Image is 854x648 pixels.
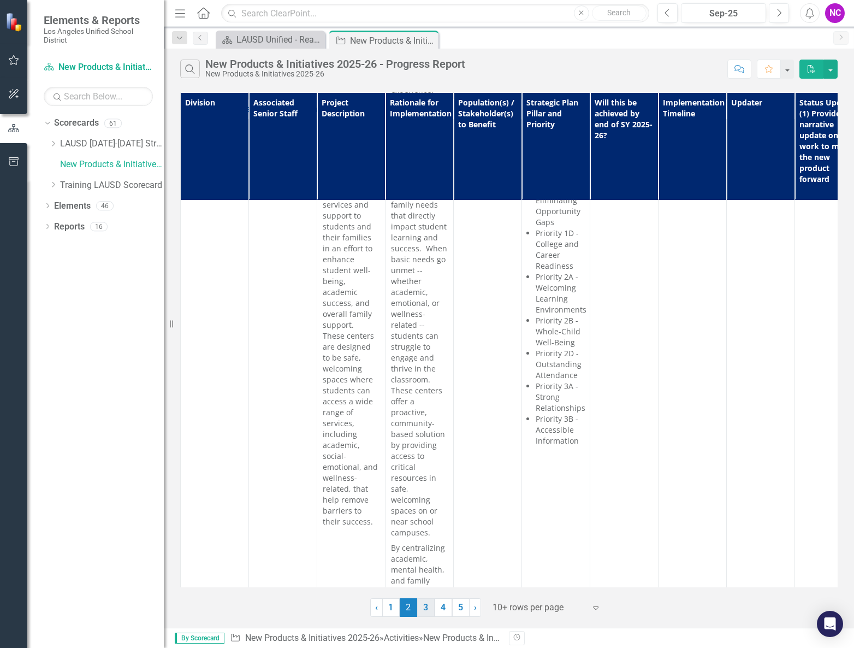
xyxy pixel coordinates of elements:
[536,381,584,414] li: Priority 3A - Strong Relationships
[218,33,322,46] a: LAUSD Unified - Ready for the World
[350,34,436,48] div: New Products & Initiatives 2025-26 - Progress Report
[104,119,122,128] div: 61
[536,315,584,348] li: Priority 2B - Whole-Child Well-Being
[417,598,435,617] a: 3
[60,158,164,171] a: New Products & Initiatives 2025-26
[681,3,766,23] button: Sep-25
[236,33,322,46] div: LAUSD Unified - Ready for the World
[536,272,584,315] li: Priority 2A - Welcoming Learning Environments
[423,633,625,643] div: New Products & Initiatives 2025-26 - Progress Report
[44,27,153,45] small: Los Angeles Unified School District
[592,5,647,21] button: Search
[536,228,584,272] li: Priority 1D - College and Career Readiness
[452,598,470,617] a: 5
[435,598,452,617] a: 4
[817,611,843,637] div: Open Intercom Messenger
[90,222,108,231] div: 16
[685,7,762,20] div: Sep-25
[44,61,153,74] a: New Products & Initiatives 2025-26
[54,200,91,213] a: Elements
[323,123,379,527] p: LAUSD's Student and Family Centers are resource hubs that provide support services and support to...
[60,179,164,192] a: Training LAUSD Scorecard
[54,117,99,129] a: Scorecards
[54,221,85,233] a: Reports
[230,632,501,645] div: » »
[5,13,25,32] img: ClearPoint Strategy
[44,14,153,27] span: Elements & Reports
[245,633,379,643] a: New Products & Initiatives 2025-26
[384,633,419,643] a: Activities
[536,414,584,446] li: Priority 3B - Accessible Information
[382,598,400,617] a: 1
[536,184,584,228] li: Priority 1C - Eliminating Opportunity Gaps
[60,138,164,150] a: LAUSD [DATE]-[DATE] Strategic Plan
[175,633,224,644] span: By Scorecard
[205,58,465,70] div: New Products & Initiatives 2025-26 - Progress Report
[44,87,153,106] input: Search Below...
[400,598,417,617] span: 2
[391,123,448,540] p: Expanding LAUSD's Student and Family Centers address the whole-child and whole-family needs that ...
[96,201,114,210] div: 46
[536,348,584,381] li: Priority 2D - Outstanding Attendance
[474,602,477,612] span: ›
[221,4,649,23] input: Search ClearPoint...
[375,602,378,612] span: ‹
[205,70,465,78] div: New Products & Initiatives 2025-26
[607,8,631,17] span: Search
[825,3,845,23] button: NC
